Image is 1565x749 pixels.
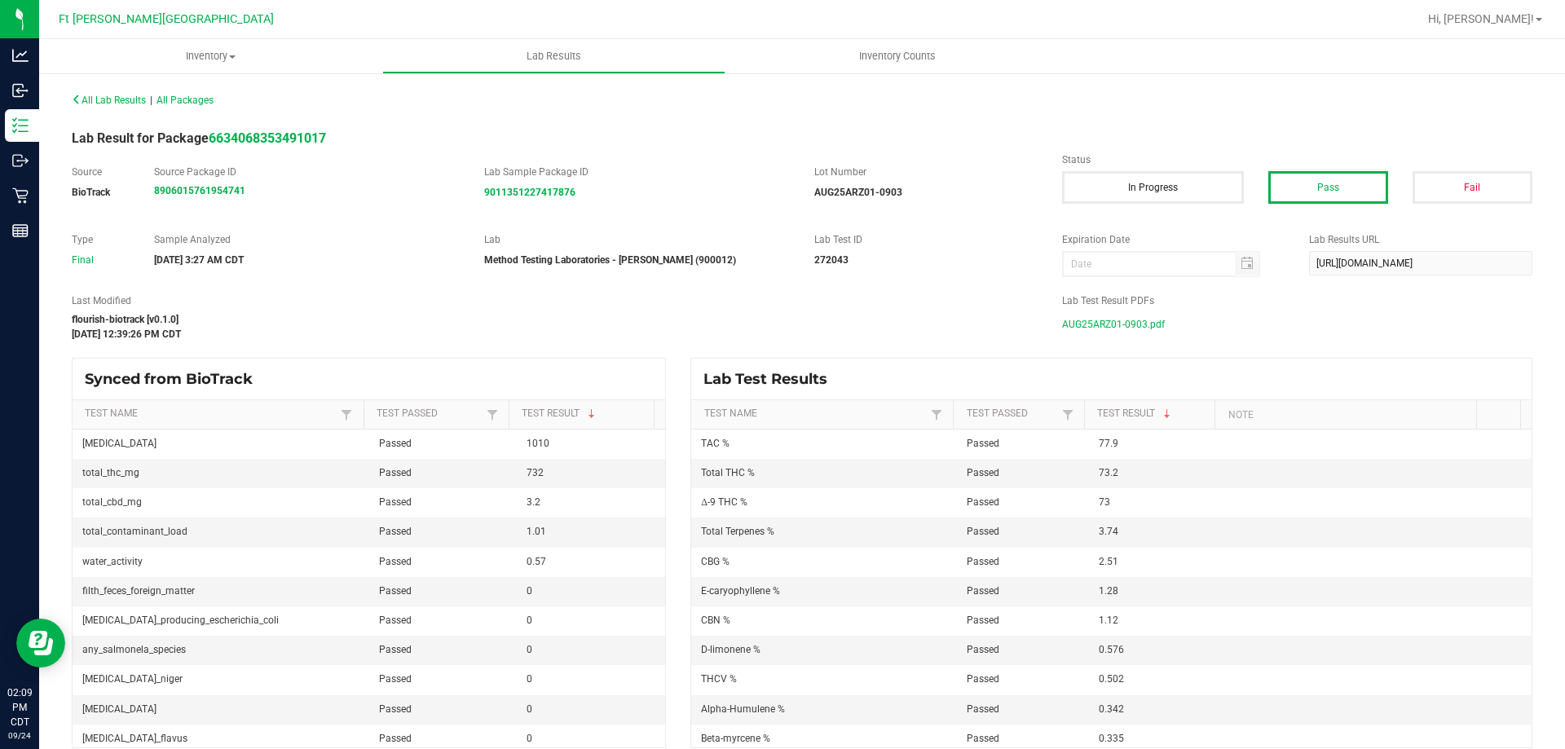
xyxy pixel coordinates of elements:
[1309,232,1532,247] label: Lab Results URL
[527,556,546,567] span: 0.57
[967,467,999,478] span: Passed
[967,408,1058,421] a: Test PassedSortable
[703,370,840,388] span: Lab Test Results
[16,619,65,667] iframe: Resource center
[156,95,214,106] span: All Packages
[484,254,736,266] strong: Method Testing Laboratories - [PERSON_NAME] (900012)
[12,187,29,204] inline-svg: Retail
[72,293,1038,308] label: Last Modified
[39,49,382,64] span: Inventory
[527,467,544,478] span: 732
[1099,733,1124,744] span: 0.335
[967,644,999,655] span: Passed
[154,254,244,266] strong: [DATE] 3:27 AM CDT
[377,408,483,421] a: Test PassedSortable
[527,644,532,655] span: 0
[1099,673,1124,685] span: 0.502
[379,703,412,715] span: Passed
[483,404,502,425] a: Filter
[379,585,412,597] span: Passed
[1062,232,1285,247] label: Expiration Date
[704,408,927,421] a: Test NameSortable
[1062,171,1244,204] button: In Progress
[7,729,32,742] p: 09/24
[82,467,139,478] span: total_thc_mg
[967,615,999,626] span: Passed
[527,733,532,744] span: 0
[505,49,603,64] span: Lab Results
[85,370,265,388] span: Synced from BioTrack
[82,703,156,715] span: [MEDICAL_DATA]
[701,733,770,744] span: Beta-myrcene %
[1062,312,1165,337] span: AUG25ARZ01-0903.pdf
[209,130,326,146] a: 6634068353491017
[12,117,29,134] inline-svg: Inventory
[379,526,412,537] span: Passed
[701,526,774,537] span: Total Terpenes %
[1215,400,1476,430] th: Note
[701,496,747,508] span: Δ-9 THC %
[1099,467,1118,478] span: 73.2
[701,615,730,626] span: CBN %
[814,254,849,266] strong: 272043
[1413,171,1532,204] button: Fail
[1099,526,1118,537] span: 3.74
[484,232,790,247] label: Lab
[1099,585,1118,597] span: 1.28
[7,685,32,729] p: 02:09 PM CDT
[1099,556,1118,567] span: 2.51
[85,408,337,421] a: Test NameSortable
[72,328,181,340] strong: [DATE] 12:39:26 PM CDT
[814,165,1038,179] label: Lot Number
[967,526,999,537] span: Passed
[522,408,648,421] a: Test ResultSortable
[1099,438,1118,449] span: 77.9
[12,222,29,239] inline-svg: Reports
[1062,152,1532,167] label: Status
[927,404,946,425] a: Filter
[39,39,382,73] a: Inventory
[12,152,29,169] inline-svg: Outbound
[12,82,29,99] inline-svg: Inbound
[1062,293,1532,308] label: Lab Test Result PDFs
[72,95,146,106] span: All Lab Results
[967,585,999,597] span: Passed
[701,673,737,685] span: THCV %
[82,615,279,626] span: [MEDICAL_DATA]_producing_escherichia_coli
[701,467,755,478] span: Total THC %
[701,644,760,655] span: D-limonene %
[484,165,790,179] label: Lab Sample Package ID
[701,703,785,715] span: Alpha-Humulene %
[967,703,999,715] span: Passed
[1099,703,1124,715] span: 0.342
[72,165,130,179] label: Source
[1099,644,1124,655] span: 0.576
[72,253,130,267] div: Final
[967,673,999,685] span: Passed
[154,232,460,247] label: Sample Analyzed
[967,733,999,744] span: Passed
[82,496,142,508] span: total_cbd_mg
[379,438,412,449] span: Passed
[701,585,780,597] span: E-caryophyllene %
[527,615,532,626] span: 0
[484,187,575,198] a: 9011351227417876
[150,95,152,106] span: |
[82,526,187,537] span: total_contaminant_load
[379,556,412,567] span: Passed
[379,644,412,655] span: Passed
[82,585,195,597] span: filth_feces_foreign_matter
[12,47,29,64] inline-svg: Analytics
[585,408,598,421] span: Sortable
[701,438,730,449] span: TAC %
[337,404,356,425] a: Filter
[82,556,143,567] span: water_activity
[527,585,532,597] span: 0
[1099,496,1110,508] span: 73
[154,185,245,196] strong: 8906015761954741
[72,187,110,198] strong: BioTrack
[527,673,532,685] span: 0
[72,232,130,247] label: Type
[837,49,958,64] span: Inventory Counts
